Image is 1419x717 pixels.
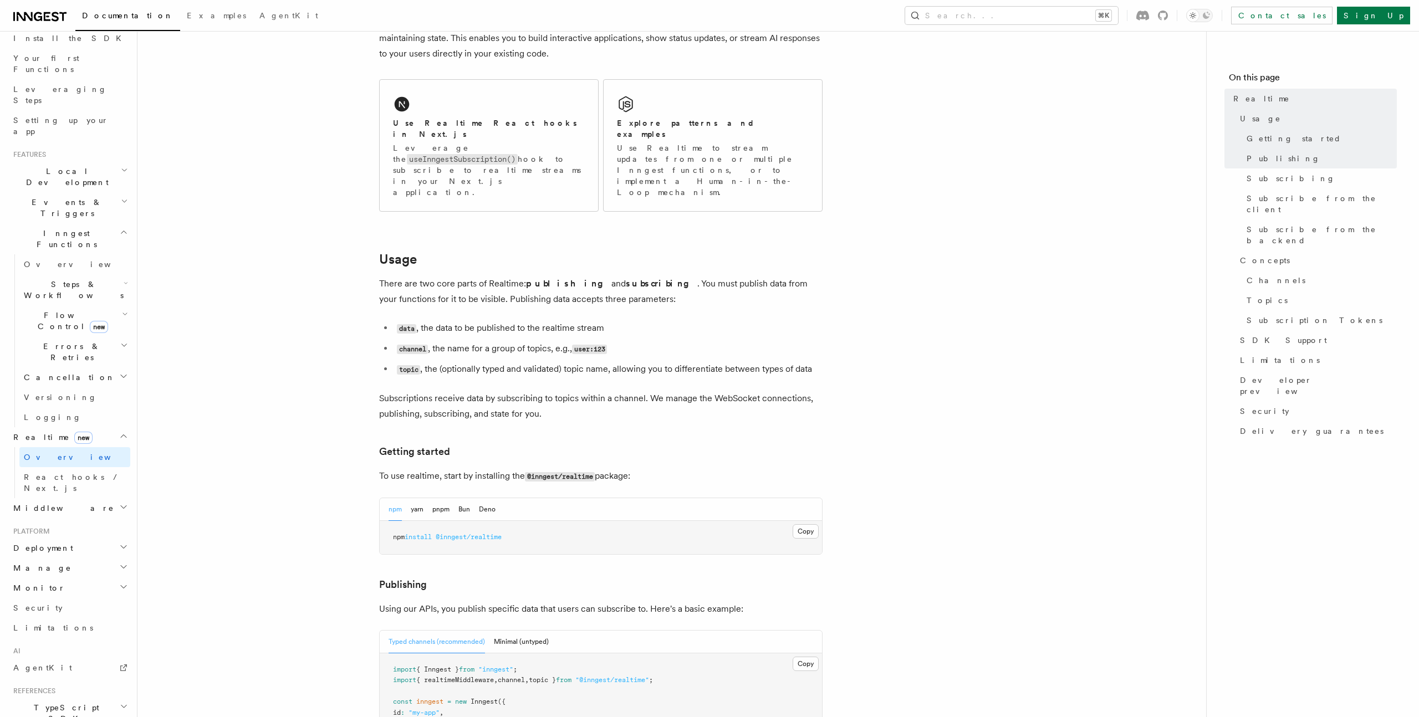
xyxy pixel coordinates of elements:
strong: subscribing [626,278,697,289]
a: Sign Up [1337,7,1410,24]
p: To use realtime, start by installing the package: [379,468,823,484]
span: "@inngest/realtime" [575,676,649,684]
a: Delivery guarantees [1236,421,1397,441]
button: Copy [793,524,819,539]
a: Realtime [1229,89,1397,109]
span: Security [13,603,63,612]
p: There are two core parts of Realtime: and . You must publish data from your functions for it to b... [379,276,823,307]
a: AgentKit [253,3,325,30]
a: Subscribe from the client [1242,188,1397,219]
button: Toggle dark mode [1186,9,1213,22]
span: Channels [1247,275,1305,286]
span: Security [1240,406,1289,417]
span: Topics [1247,295,1288,306]
a: Documentation [75,3,180,31]
kbd: ⌘K [1096,10,1111,21]
a: Subscription Tokens [1242,310,1397,330]
span: @inngest/realtime [436,533,502,541]
code: channel [397,345,428,354]
a: Use Realtime React hooks in Next.jsLeverage theuseInngestSubscription()hook to subscribe to realt... [379,79,599,212]
span: topic } [529,676,556,684]
button: Middleware [9,498,130,518]
p: Realtime allows you to stream data from workflows to your users without configuring infrastructur... [379,15,823,62]
span: Logging [24,413,81,422]
span: Platform [9,527,50,536]
span: const [393,698,412,705]
a: Logging [19,407,130,427]
strong: publishing [526,278,611,289]
span: install [405,533,432,541]
span: Realtime [1233,93,1290,104]
a: React hooks / Next.js [19,467,130,498]
h2: Use Realtime React hooks in Next.js [393,117,585,140]
span: id [393,709,401,716]
span: AgentKit [259,11,318,20]
span: import [393,665,416,673]
span: Subscribing [1247,173,1335,184]
span: inngest [416,698,443,705]
span: References [9,687,55,695]
span: Leveraging Steps [13,85,107,105]
button: Cancellation [19,367,130,387]
a: Topics [1242,290,1397,310]
span: Examples [187,11,246,20]
a: Explore patterns and examplesUse Realtime to stream updates from one or multiple Inngest function... [603,79,823,212]
span: Delivery guarantees [1240,426,1384,437]
span: Manage [9,562,72,573]
span: Publishing [1247,153,1320,164]
span: npm [393,533,405,541]
span: import [393,676,416,684]
span: Cancellation [19,372,115,383]
span: Setting up your app [13,116,109,136]
span: , [494,676,498,684]
button: Flow Controlnew [19,305,130,336]
button: Manage [9,558,130,578]
code: user:123 [572,345,607,354]
span: , [525,676,529,684]
button: Minimal (untyped) [494,631,549,653]
button: Local Development [9,161,130,192]
a: Examples [180,3,253,30]
span: ({ [498,698,506,705]
span: Flow Control [19,310,122,332]
li: , the data to be published to the realtime stream [394,320,823,336]
span: = [447,698,451,705]
span: Install the SDK [13,34,128,43]
a: Leveraging Steps [9,79,130,110]
span: Local Development [9,166,121,188]
span: Steps & Workflows [19,279,124,301]
code: @inngest/realtime [525,472,595,482]
button: Realtimenew [9,427,130,447]
a: Overview [19,447,130,467]
span: AgentKit [13,663,72,672]
span: Versioning [24,393,97,402]
span: Concepts [1240,255,1290,266]
span: new [74,432,93,444]
button: Errors & Retries [19,336,130,367]
span: Subscribe from the client [1247,193,1397,215]
span: from [556,676,571,684]
button: pnpm [432,498,450,521]
span: "my-app" [409,709,440,716]
span: Features [9,150,46,159]
code: useInngestSubscription() [407,154,518,165]
span: Overview [24,453,138,462]
a: SDK Support [1236,330,1397,350]
div: Inngest Functions [9,254,130,427]
span: Subscribe from the backend [1247,224,1397,246]
a: Usage [379,252,417,267]
span: "inngest" [478,665,513,673]
button: Copy [793,657,819,671]
span: Getting started [1247,133,1341,144]
span: Limitations [13,623,93,632]
span: Limitations [1240,355,1320,366]
a: Concepts [1236,250,1397,270]
span: Developer preview [1240,375,1397,397]
span: from [459,665,474,673]
button: npm [389,498,402,521]
button: Typed channels (recommended) [389,631,485,653]
span: Monitor [9,582,65,593]
button: Bun [458,498,470,521]
span: ; [513,665,517,673]
code: topic [397,365,420,375]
